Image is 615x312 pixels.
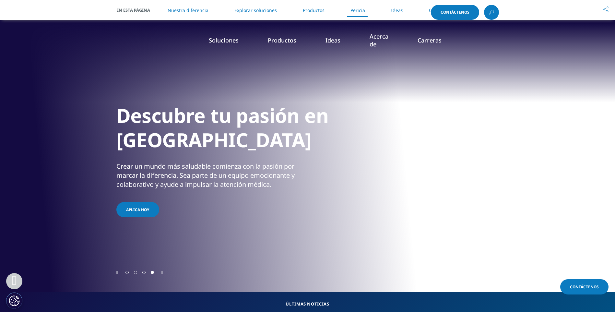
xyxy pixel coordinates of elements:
[116,269,118,275] div: Diapositiva anterior
[431,5,479,20] a: Contáctenos
[570,284,599,290] span: Contáctenos
[116,202,159,217] a: APLICA HOY
[418,36,442,44] a: Carreras
[116,49,499,269] div: 4 / 4
[151,271,154,274] span: Go to slide 4
[116,103,360,156] h1: Descubre tu pasión en [GEOGRAPHIC_DATA]
[134,271,137,274] span: Go to slide 2
[125,271,129,274] span: Go to slide 1
[116,162,306,189] div: Crear un mundo más saludable comienza con la pasión por marcar la diferencia. Sea parte de un equ...
[441,10,469,14] span: Contáctenos
[6,293,22,309] button: Configuración de cookies
[386,10,422,15] span: Elija una región
[370,32,388,48] a: Acerca de
[560,279,609,294] a: Contáctenos
[6,300,609,308] h5: Últimas noticias
[126,207,149,212] span: APLICA HOY
[268,36,296,44] a: Productos
[171,23,499,61] nav: Primario
[209,36,239,44] a: Soluciones
[325,36,340,44] a: Ideas
[142,271,146,274] span: Go to slide 3
[161,269,163,275] div: Siguiente diapositiva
